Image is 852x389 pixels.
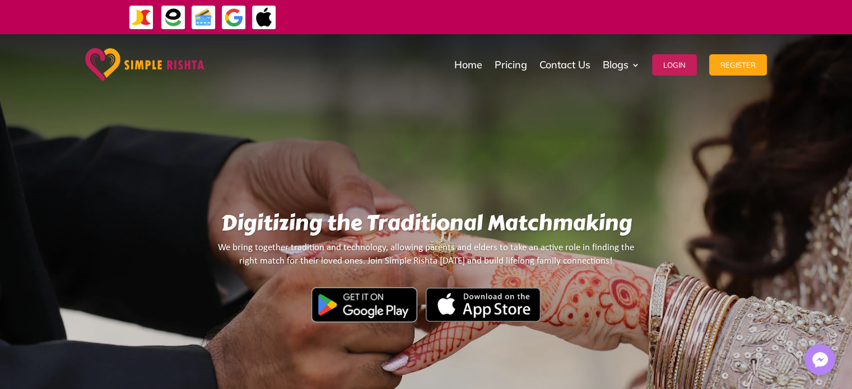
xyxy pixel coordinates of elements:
[533,7,556,26] strong: جاز کیش
[652,54,697,76] button: Login
[603,37,640,93] a: Blogs
[495,37,527,93] a: Pricing
[191,5,216,30] img: Credit Cards
[215,210,637,241] h1: Digitizing the Traditional Matchmaking
[161,5,186,30] img: EasyPaisa-icon
[252,5,277,30] img: ApplePay-icon
[709,54,767,76] button: Register
[709,37,767,93] a: Register
[505,7,530,26] strong: ایزی پیسہ
[319,10,802,24] div: ایپ میں پیمنٹ صرف گوگل پے اور ایپل پے کے ذریعے ممکن ہے۔ ، یا کریڈٹ کارڈ کے ذریعے ویب سائٹ پر ہوگی۔
[221,5,246,30] img: GooglePay-icon
[129,5,154,30] img: JazzCash-icon
[809,349,831,371] img: Messenger
[652,37,697,93] a: Login
[454,37,482,93] a: Home
[215,241,637,326] : We bring together tradition and technology, allowing parents and elders to take an active role in...
[539,37,590,93] a: Contact Us
[311,287,417,322] img: Google Play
